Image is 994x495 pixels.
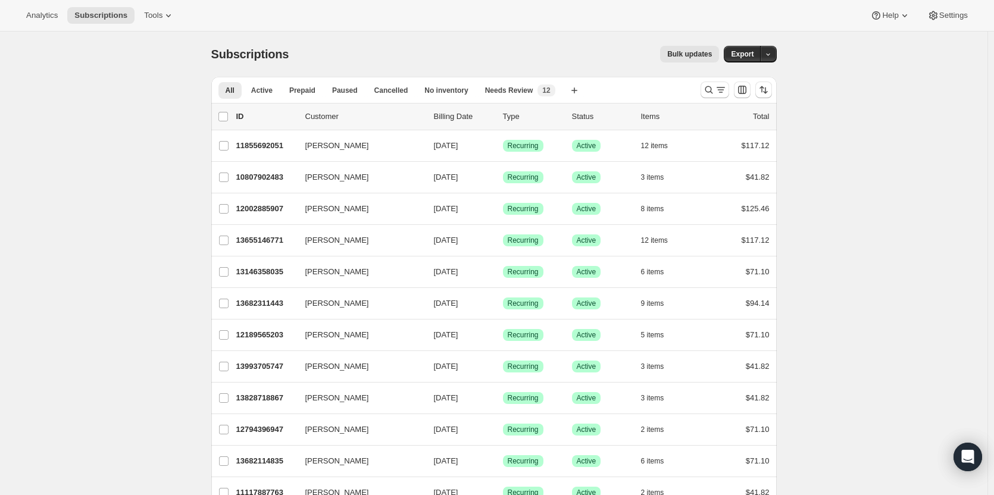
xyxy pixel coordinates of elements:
[305,111,424,123] p: Customer
[289,86,315,95] span: Prepaid
[305,392,369,404] span: [PERSON_NAME]
[641,264,677,280] button: 6 items
[236,361,296,372] p: 13993705747
[746,456,770,465] span: $71.10
[434,111,493,123] p: Billing Date
[434,425,458,434] span: [DATE]
[434,236,458,245] span: [DATE]
[305,424,369,436] span: [PERSON_NAME]
[251,86,273,95] span: Active
[236,453,770,469] div: 13682114835[PERSON_NAME][DATE]SuccessRecurringSuccessActive6 items$71.10
[641,137,681,154] button: 12 items
[746,362,770,371] span: $41.82
[236,140,296,152] p: 11855692051
[503,111,562,123] div: Type
[742,236,770,245] span: $117.12
[74,11,127,20] span: Subscriptions
[508,456,539,466] span: Recurring
[236,295,770,312] div: 13682311443[PERSON_NAME][DATE]SuccessRecurringSuccessActive9 items$94.14
[577,204,596,214] span: Active
[236,424,296,436] p: 12794396947
[641,456,664,466] span: 6 items
[641,295,677,312] button: 9 items
[305,329,369,341] span: [PERSON_NAME]
[19,7,65,24] button: Analytics
[424,86,468,95] span: No inventory
[641,390,677,406] button: 3 items
[542,86,550,95] span: 12
[298,294,417,313] button: [PERSON_NAME]
[226,86,235,95] span: All
[485,86,533,95] span: Needs Review
[565,82,584,99] button: Create new view
[508,330,539,340] span: Recurring
[882,11,898,20] span: Help
[641,200,677,217] button: 8 items
[724,46,761,62] button: Export
[920,7,975,24] button: Settings
[641,358,677,375] button: 3 items
[939,11,968,20] span: Settings
[742,141,770,150] span: $117.12
[641,204,664,214] span: 8 items
[305,203,369,215] span: [PERSON_NAME]
[508,204,539,214] span: Recurring
[305,171,369,183] span: [PERSON_NAME]
[577,393,596,403] span: Active
[434,204,458,213] span: [DATE]
[236,171,296,183] p: 10807902483
[863,7,917,24] button: Help
[305,234,369,246] span: [PERSON_NAME]
[577,456,596,466] span: Active
[577,299,596,308] span: Active
[305,266,369,278] span: [PERSON_NAME]
[508,393,539,403] span: Recurring
[305,361,369,372] span: [PERSON_NAME]
[236,111,296,123] p: ID
[236,266,296,278] p: 13146358035
[641,299,664,308] span: 9 items
[298,168,417,187] button: [PERSON_NAME]
[508,299,539,308] span: Recurring
[236,200,770,217] div: 12002885907[PERSON_NAME][DATE]SuccessRecurringSuccessActive8 items$125.46
[954,443,982,471] div: Open Intercom Messenger
[508,173,539,182] span: Recurring
[641,330,664,340] span: 5 items
[742,204,770,213] span: $125.46
[577,173,596,182] span: Active
[746,393,770,402] span: $41.82
[434,393,458,402] span: [DATE]
[236,358,770,375] div: 13993705747[PERSON_NAME][DATE]SuccessRecurringSuccessActive3 items$41.82
[641,393,664,403] span: 3 items
[577,362,596,371] span: Active
[667,49,712,59] span: Bulk updates
[305,140,369,152] span: [PERSON_NAME]
[641,425,664,434] span: 2 items
[236,421,770,438] div: 12794396947[PERSON_NAME][DATE]SuccessRecurringSuccessActive2 items$71.10
[434,330,458,339] span: [DATE]
[298,231,417,250] button: [PERSON_NAME]
[434,362,458,371] span: [DATE]
[434,299,458,308] span: [DATE]
[236,264,770,280] div: 13146358035[PERSON_NAME][DATE]SuccessRecurringSuccessActive6 items$71.10
[577,425,596,434] span: Active
[641,141,668,151] span: 12 items
[641,421,677,438] button: 2 items
[211,48,289,61] span: Subscriptions
[577,236,596,245] span: Active
[434,456,458,465] span: [DATE]
[236,455,296,467] p: 13682114835
[641,327,677,343] button: 5 items
[508,236,539,245] span: Recurring
[577,267,596,277] span: Active
[298,199,417,218] button: [PERSON_NAME]
[577,141,596,151] span: Active
[236,169,770,186] div: 10807902483[PERSON_NAME][DATE]SuccessRecurringSuccessActive3 items$41.82
[236,234,296,246] p: 13655146771
[26,11,58,20] span: Analytics
[305,455,369,467] span: [PERSON_NAME]
[67,7,135,24] button: Subscriptions
[641,267,664,277] span: 6 items
[298,357,417,376] button: [PERSON_NAME]
[641,173,664,182] span: 3 items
